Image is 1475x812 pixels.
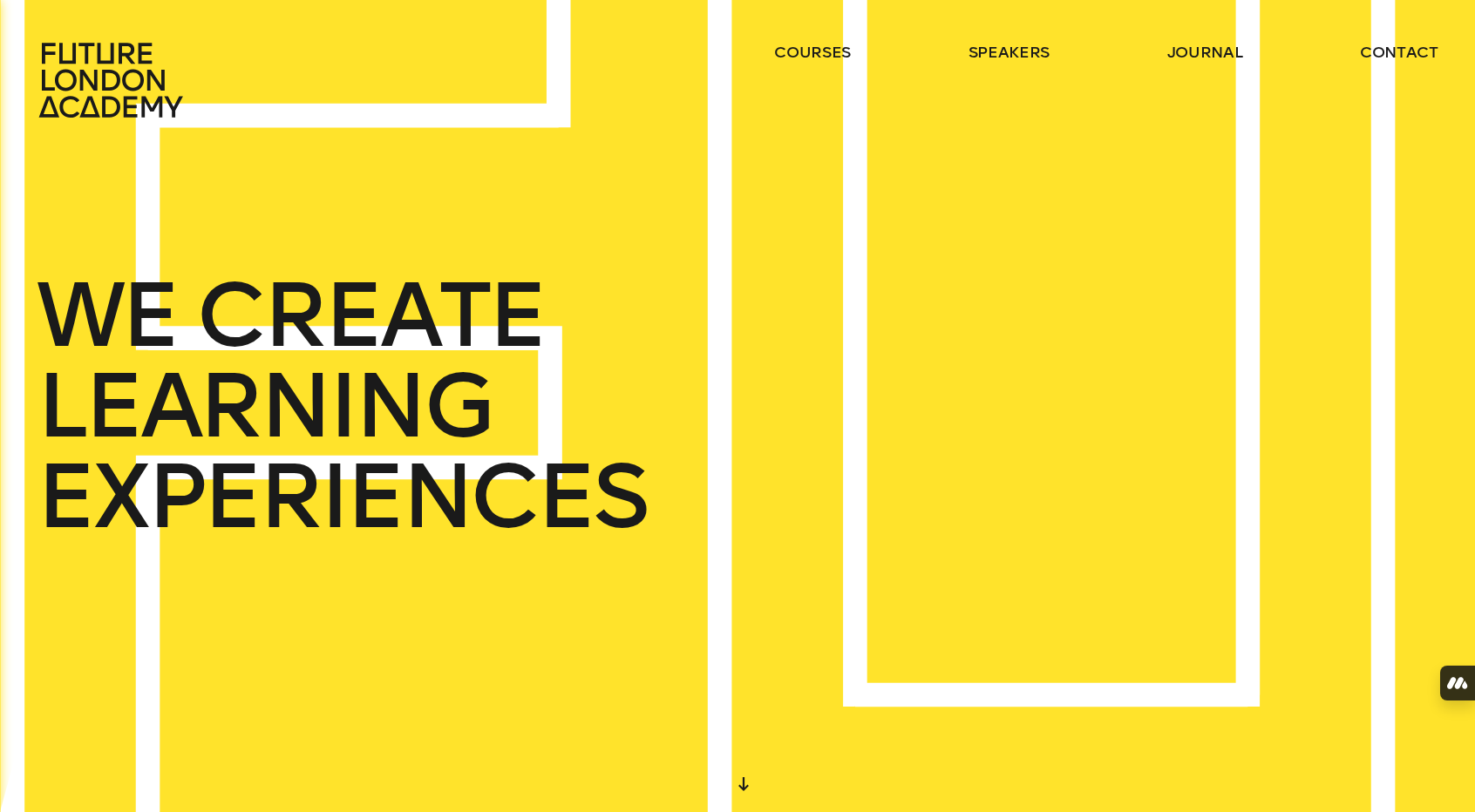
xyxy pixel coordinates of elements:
[37,270,177,361] span: WE
[1360,42,1438,63] a: contact
[1167,42,1243,63] a: journal
[969,42,1050,63] a: speakers
[37,361,492,451] span: LEARNING
[37,451,647,542] span: EXPERIENCES
[774,42,851,63] a: courses
[197,270,545,361] span: CREATE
